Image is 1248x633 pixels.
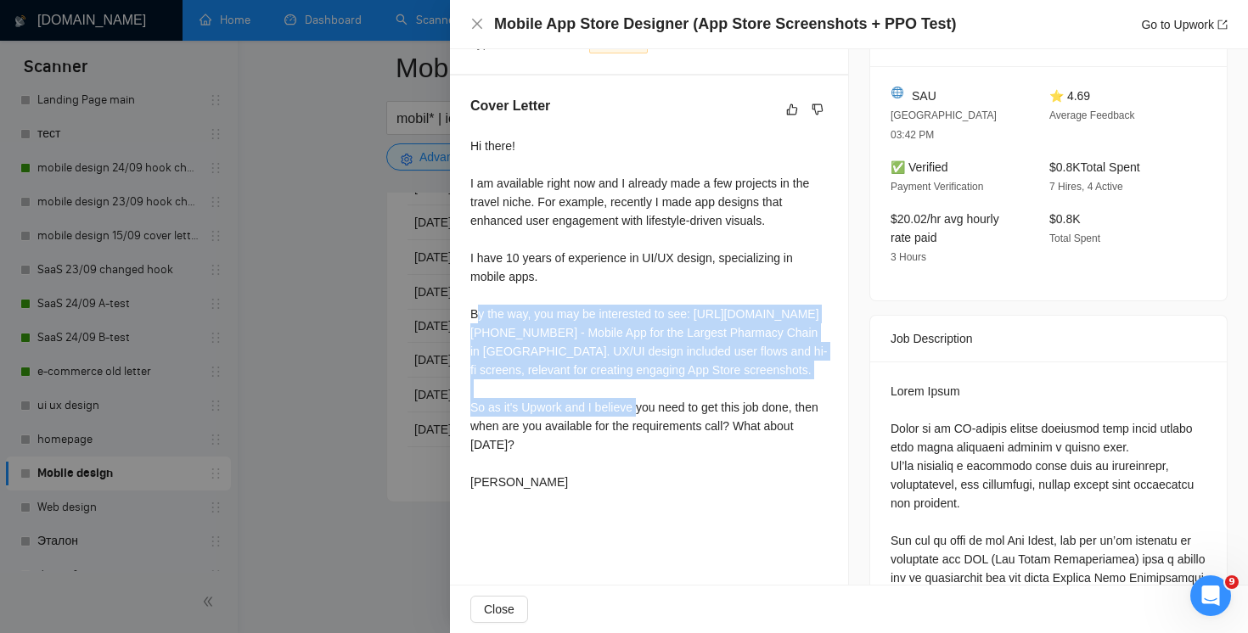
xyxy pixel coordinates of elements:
[470,17,484,31] button: Close
[891,316,1206,361] div: Job Description
[494,14,957,35] h4: Mobile App Store Designer (App Store Screenshots + PPO Test)
[782,99,802,120] button: like
[470,137,828,491] div: Hi there! I am available right now and I already made a few projects in the travel niche. For exa...
[1049,160,1140,174] span: $0.8K Total Spent
[807,99,828,120] button: dislike
[470,36,499,50] span: Type:
[1217,20,1228,30] span: export
[912,87,936,105] span: SAU
[891,87,903,98] img: 🌐
[786,103,798,116] span: like
[891,160,948,174] span: ✅ Verified
[470,596,528,623] button: Close
[484,600,514,619] span: Close
[1049,232,1100,244] span: Total Spent
[470,96,550,116] h5: Cover Letter
[1190,575,1231,616] iframe: Intercom live chat
[1049,212,1081,226] span: $0.8K
[891,212,999,244] span: $20.02/hr avg hourly rate paid
[1225,575,1239,589] span: 9
[891,109,997,141] span: [GEOGRAPHIC_DATA] 03:42 PM
[1049,181,1123,193] span: 7 Hires, 4 Active
[891,181,983,193] span: Payment Verification
[1049,109,1135,121] span: Average Feedback
[1049,89,1090,103] span: ⭐ 4.69
[812,103,824,116] span: dislike
[470,17,484,31] span: close
[891,251,926,263] span: 3 Hours
[1141,18,1228,31] a: Go to Upworkexport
